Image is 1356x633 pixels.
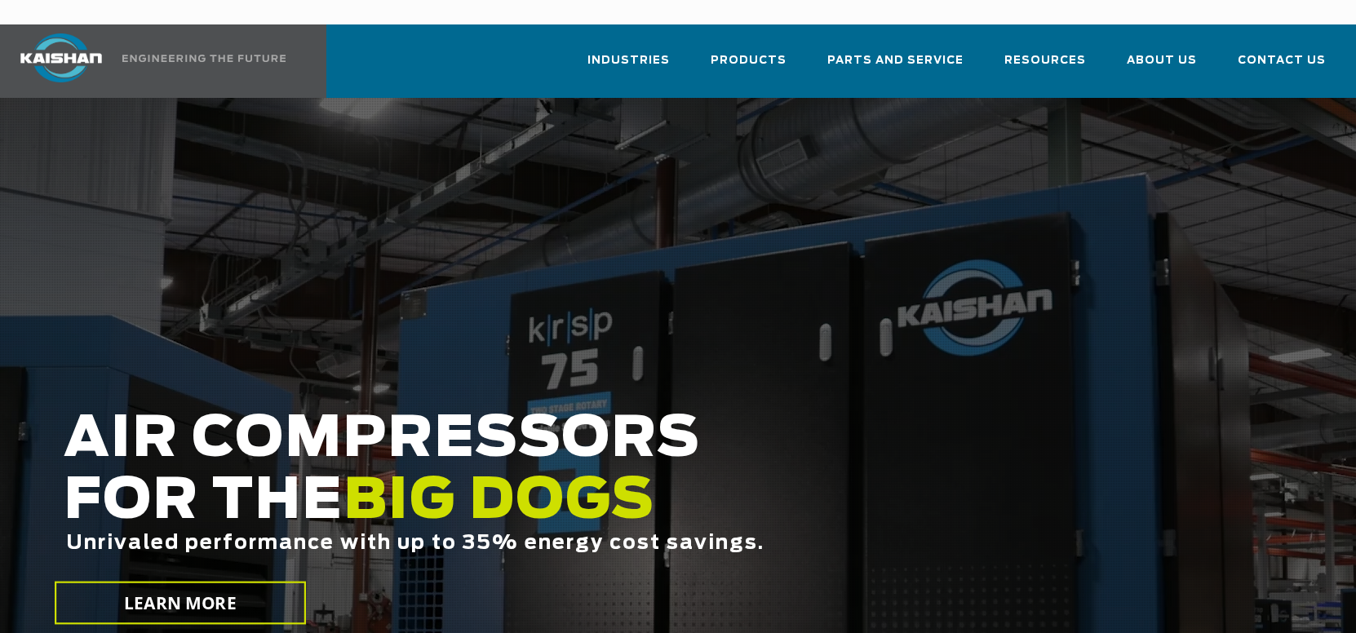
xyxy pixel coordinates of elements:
[827,39,964,95] a: Parts and Service
[1127,51,1197,70] span: About Us
[1238,39,1326,95] a: Contact Us
[122,55,286,62] img: Engineering the future
[125,591,237,615] span: LEARN MORE
[1004,39,1086,95] a: Resources
[66,533,764,553] span: Unrivaled performance with up to 35% energy cost savings.
[1127,39,1197,95] a: About Us
[55,582,306,625] a: LEARN MORE
[587,51,670,70] span: Industries
[711,51,787,70] span: Products
[1238,51,1326,70] span: Contact Us
[343,474,655,529] span: BIG DOGS
[827,51,964,70] span: Parts and Service
[64,409,1083,605] h2: AIR COMPRESSORS FOR THE
[587,39,670,95] a: Industries
[711,39,787,95] a: Products
[1004,51,1086,70] span: Resources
